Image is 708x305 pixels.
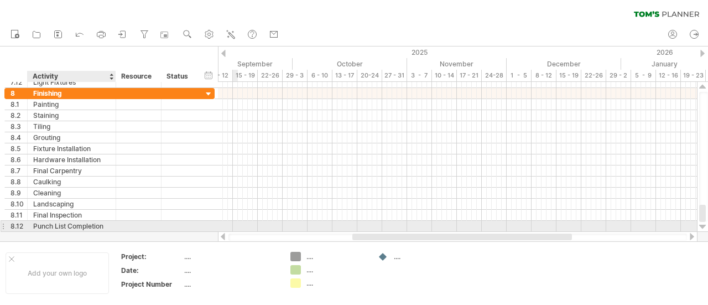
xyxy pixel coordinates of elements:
[33,121,110,132] div: Tiling
[283,70,308,81] div: 29 - 3
[11,177,27,187] div: 8.8
[357,70,382,81] div: 20-24
[432,70,457,81] div: 10 - 14
[33,110,110,121] div: Staining
[33,166,110,176] div: Final Carpentry
[382,70,407,81] div: 27 - 31
[11,188,27,198] div: 8.9
[11,166,27,176] div: 8.7
[11,199,27,209] div: 8.10
[407,70,432,81] div: 3 - 7
[184,280,277,289] div: ....
[482,70,507,81] div: 24-28
[11,99,27,110] div: 8.1
[507,58,621,70] div: December 2025
[11,221,27,231] div: 8.12
[121,266,182,275] div: Date:
[556,70,581,81] div: 15 - 19
[183,58,293,70] div: September 2025
[407,58,507,70] div: November 2025
[184,252,277,261] div: ....
[11,132,27,143] div: 8.4
[33,77,110,87] div: Light Fixtures
[33,221,110,231] div: Punch List Completion
[121,280,182,289] div: Project Number
[11,210,27,220] div: 8.11
[258,70,283,81] div: 22-26
[332,70,357,81] div: 13 - 17
[33,143,110,154] div: Fixture Installation
[208,70,233,81] div: 8 - 12
[681,70,706,81] div: 19 - 23
[656,70,681,81] div: 12 - 16
[11,121,27,132] div: 8.3
[233,70,258,81] div: 15 - 19
[33,154,110,165] div: Hardware Installation
[293,58,407,70] div: October 2025
[33,71,110,82] div: Activity
[6,252,109,294] div: Add your own logo
[11,88,27,99] div: 8
[184,266,277,275] div: ....
[457,70,482,81] div: 17 - 21
[33,88,110,99] div: Finishing
[33,199,110,209] div: Landscaping
[11,154,27,165] div: 8.6
[306,278,367,288] div: ....
[631,70,656,81] div: 5 - 9
[33,188,110,198] div: Cleaning
[11,143,27,154] div: 8.5
[532,70,556,81] div: 8 - 12
[33,177,110,187] div: Caulking
[166,71,191,82] div: Status
[507,70,532,81] div: 1 - 5
[606,70,631,81] div: 29 - 2
[394,252,454,261] div: ....
[11,110,27,121] div: 8.2
[33,210,110,220] div: Final Inspection
[33,99,110,110] div: Painting
[306,252,367,261] div: ....
[33,132,110,143] div: Grouting
[11,77,27,87] div: 7.12
[121,252,182,261] div: Project:
[306,265,367,275] div: ....
[121,71,155,82] div: Resource
[581,70,606,81] div: 22-26
[308,70,332,81] div: 6 - 10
